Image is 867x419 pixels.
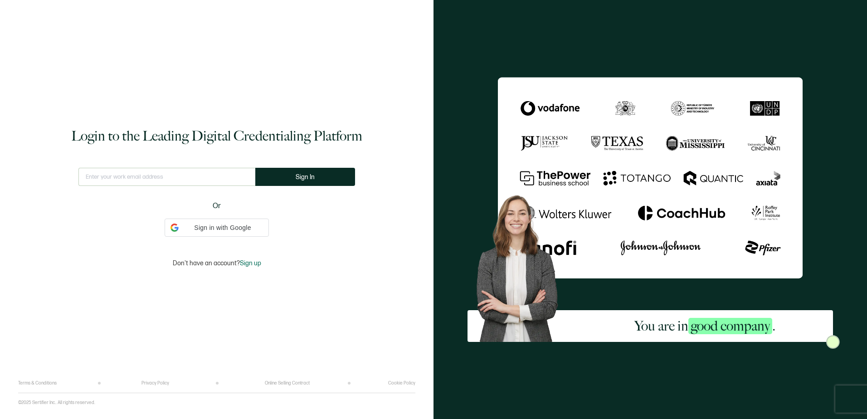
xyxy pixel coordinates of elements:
span: Sign up [240,259,261,267]
span: Sign in with Google [182,223,263,233]
h2: You are in . [634,317,775,335]
a: Online Selling Contract [265,380,310,386]
p: ©2025 Sertifier Inc.. All rights reserved. [18,400,95,405]
img: Sertifier Login - You are in <span class="strong-h">good company</span>. [498,77,803,278]
div: Sign in with Google [165,219,269,237]
img: Sertifier Login [826,335,840,349]
a: Privacy Policy [141,380,169,386]
a: Terms & Conditions [18,380,57,386]
h1: Login to the Leading Digital Credentialing Platform [71,127,362,145]
span: Sign In [296,174,315,180]
a: Cookie Policy [388,380,415,386]
input: Enter your work email address [78,168,255,186]
img: Sertifier Login - You are in <span class="strong-h">good company</span>. Hero [468,188,577,342]
span: Or [213,200,221,212]
p: Don't have an account? [173,259,261,267]
button: Sign In [255,168,355,186]
span: good company [688,318,772,334]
